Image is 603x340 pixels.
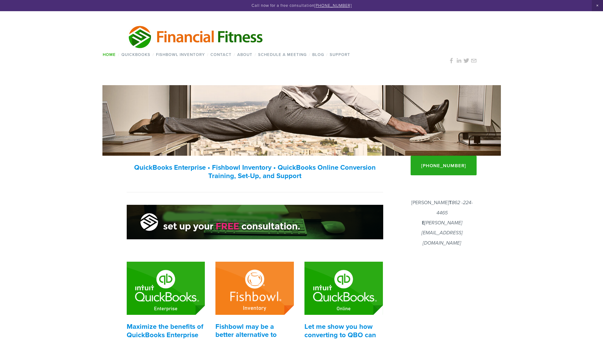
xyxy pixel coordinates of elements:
a: About [235,50,255,59]
a: Contact [209,50,234,59]
span: / [153,52,154,57]
a: [PHONE_NUMBER] [411,156,477,175]
img: Financial Fitness Consulting [127,23,264,50]
a: Home [101,50,118,59]
em: 862 -224-4465 [436,200,473,216]
a: Fishbowl Inventory [154,50,207,59]
a: [PHONE_NUMBER] [314,2,352,8]
span: / [309,52,310,57]
p: [PERSON_NAME] [407,198,477,248]
strong: E [422,219,425,226]
h1: Your trusted Quickbooks, Fishbowl, and inventory expert. [127,113,477,128]
em: [PERSON_NAME][EMAIL_ADDRESS][DOMAIN_NAME] [422,220,463,246]
span: / [326,52,328,57]
span: / [207,52,209,57]
a: Blog [310,50,326,59]
span: / [234,52,235,57]
img: Free Consultation Banner [127,205,383,239]
p: Call now for a free consultation [12,3,591,8]
a: Schedule a Meeting [256,50,309,59]
strong: QuickBooks Enterprise • Fishbowl Inventory • QuickBooks Online Conversion Training, Set-Up, and S... [134,162,378,180]
a: QuickBooks [120,50,153,59]
span: / [118,52,120,57]
strong: T [449,199,452,206]
span: / [255,52,256,57]
a: Support [328,50,352,59]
